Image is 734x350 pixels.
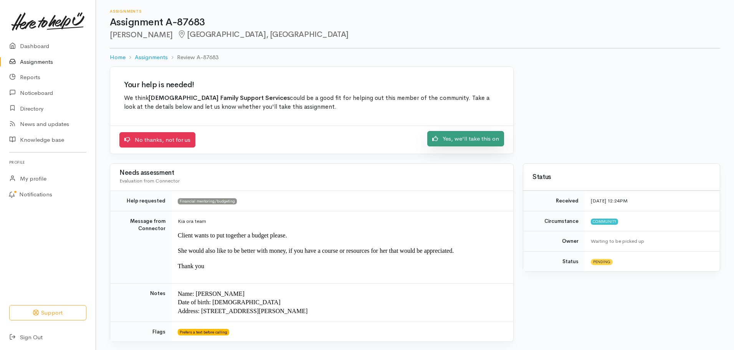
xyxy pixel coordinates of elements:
td: Owner [523,231,585,252]
p: Kia ora team [178,217,504,225]
td: Message from Connector [110,211,172,284]
h3: Status [532,174,711,181]
span: Date of birth: [DEMOGRAPHIC_DATA] [178,299,281,305]
span: Address: [STREET_ADDRESS][PERSON_NAME] [178,308,307,314]
h2: Your help is needed! [124,81,499,89]
time: [DATE] 12:24PM [591,197,628,204]
a: Home [110,53,126,62]
span: [GEOGRAPHIC_DATA], [GEOGRAPHIC_DATA] [177,30,349,39]
div: Waiting to be picked up [591,237,711,245]
td: Help requested [110,191,172,211]
span: Prefers a text before calling [178,329,229,335]
h2: [PERSON_NAME] [110,30,720,39]
li: Review A-87683 [168,53,218,62]
span: She would also like to be better with money, if you have a course or resources for her that would... [178,247,454,254]
span: Thank you [178,263,204,269]
span: Evaluation from Connector [119,177,180,184]
h6: Assignments [110,9,720,13]
button: Support [9,305,86,321]
b: [DEMOGRAPHIC_DATA] Family Support Services [149,94,290,102]
td: Status [523,251,585,271]
span: Client wants to put together a budget please. [178,232,287,239]
td: Circumstance [523,211,585,231]
a: Yes, we'll take this on [427,131,504,147]
td: Received [523,191,585,211]
nav: breadcrumb [110,48,720,66]
span: Community [591,219,618,225]
span: Financial mentoring/budgeting [178,198,237,204]
h3: Needs assessment [119,169,504,177]
h6: Profile [9,157,86,168]
td: Notes [110,284,172,322]
td: Flags [110,322,172,342]
a: Assignments [135,53,168,62]
h1: Assignment A-87683 [110,17,720,28]
span: Pending [591,259,613,265]
a: No thanks, not for us [119,132,195,148]
span: Name: [PERSON_NAME] [178,290,245,297]
p: We think could be a good fit for helping out this member of the community. Take a look at the det... [124,94,499,112]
